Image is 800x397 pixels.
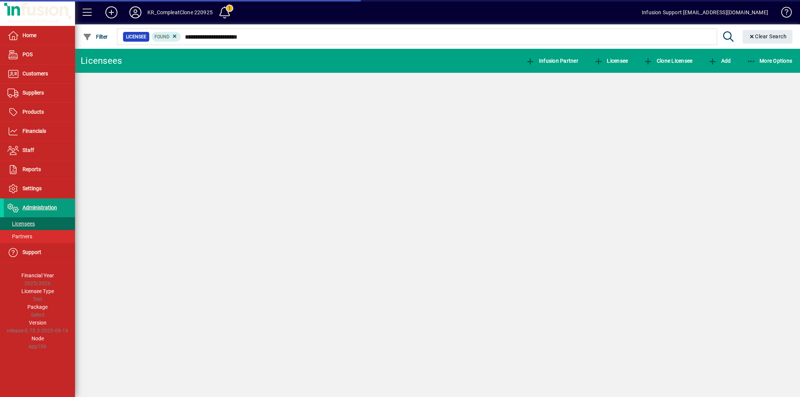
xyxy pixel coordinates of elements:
[524,54,580,68] button: Infusion Partner
[526,58,578,64] span: Infusion Partner
[32,335,44,341] span: Node
[23,185,42,191] span: Settings
[749,33,787,39] span: Clear Search
[4,141,75,160] a: Staff
[29,320,47,326] span: Version
[4,230,75,243] a: Partners
[644,58,692,64] span: Clone Licensee
[594,58,628,64] span: Licensee
[8,233,32,239] span: Partners
[83,34,108,40] span: Filter
[21,288,54,294] span: Licensee Type
[4,179,75,198] a: Settings
[23,166,41,172] span: Reports
[23,147,34,153] span: Staff
[23,90,44,96] span: Suppliers
[745,54,794,68] button: More Options
[123,6,147,19] button: Profile
[4,65,75,83] a: Customers
[4,26,75,45] a: Home
[4,45,75,64] a: POS
[23,51,33,57] span: POS
[152,32,181,42] mat-chip: Found Status: Found
[592,54,630,68] button: Licensee
[706,54,732,68] button: Add
[4,243,75,262] a: Support
[23,71,48,77] span: Customers
[4,103,75,122] a: Products
[4,122,75,141] a: Financials
[27,304,48,310] span: Package
[4,84,75,102] a: Suppliers
[23,128,46,134] span: Financials
[642,6,768,18] div: Infusion Support [EMAIL_ADDRESS][DOMAIN_NAME]
[21,272,54,278] span: Financial Year
[4,217,75,230] a: Licensees
[81,30,110,44] button: Filter
[23,109,44,115] span: Products
[23,249,41,255] span: Support
[642,54,694,68] button: Clone Licensee
[776,2,791,26] a: Knowledge Base
[147,6,213,18] div: KR_CompleatClone 220925
[155,34,170,39] span: Found
[23,32,36,38] span: Home
[81,55,122,67] div: Licensees
[708,58,731,64] span: Add
[99,6,123,19] button: Add
[4,160,75,179] a: Reports
[126,33,146,41] span: Licensee
[23,205,57,211] span: Administration
[747,58,792,64] span: More Options
[743,30,793,44] button: Clear
[8,221,35,227] span: Licensees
